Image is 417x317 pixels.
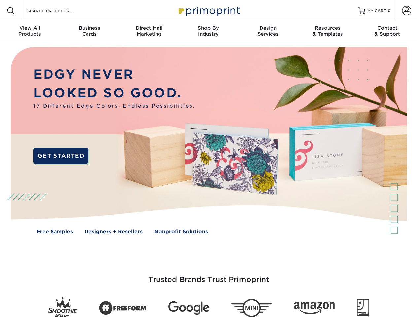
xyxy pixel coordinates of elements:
a: BusinessCards [59,21,119,42]
img: Google [168,301,209,315]
div: & Support [358,25,417,37]
a: Designers + Resellers [85,228,143,236]
img: Goodwill [357,299,369,317]
span: Design [238,25,298,31]
input: SEARCH PRODUCTS..... [27,7,91,15]
div: Services [238,25,298,37]
a: Resources& Templates [298,21,357,42]
img: Amazon [294,302,335,315]
span: MY CART [367,8,386,14]
img: Primoprint [176,3,242,18]
p: EDGY NEVER [33,65,195,84]
h3: Trusted Brands Trust Primoprint [16,260,402,292]
span: Resources [298,25,357,31]
div: Cards [59,25,119,37]
a: Direct MailMarketing [119,21,179,42]
span: Contact [358,25,417,31]
a: DesignServices [238,21,298,42]
div: Marketing [119,25,179,37]
span: Shop By [179,25,238,31]
div: Industry [179,25,238,37]
p: LOOKED SO GOOD. [33,84,195,103]
span: 17 Different Edge Colors. Endless Possibilities. [33,102,195,110]
span: Direct Mail [119,25,179,31]
a: Nonprofit Solutions [154,228,208,236]
a: Free Samples [37,228,73,236]
div: & Templates [298,25,357,37]
a: Contact& Support [358,21,417,42]
a: GET STARTED [33,148,88,164]
span: 0 [388,8,391,13]
span: Business [59,25,119,31]
a: Shop ByIndustry [179,21,238,42]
